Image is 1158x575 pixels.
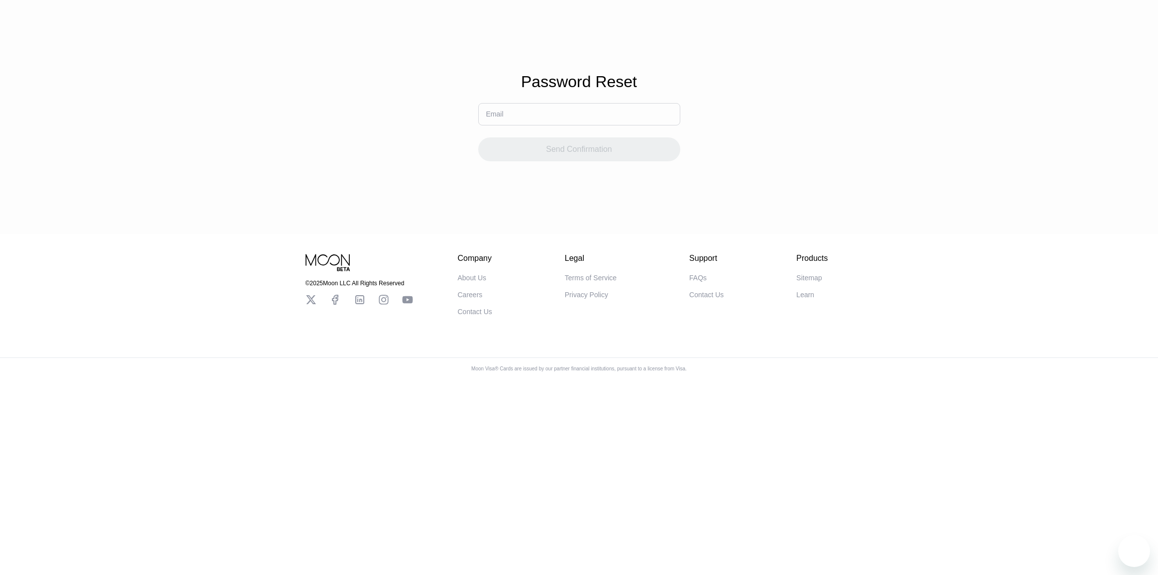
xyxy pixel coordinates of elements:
[458,274,487,282] div: About Us
[306,280,413,287] div: © 2025 Moon LLC All Rights Reserved
[689,274,707,282] div: FAQs
[796,291,814,299] div: Learn
[689,291,724,299] div: Contact Us
[565,274,617,282] div: Terms of Service
[689,254,724,263] div: Support
[565,291,608,299] div: Privacy Policy
[463,366,695,371] div: Moon Visa® Cards are issued by our partner financial institutions, pursuant to a license from Visa.
[458,308,492,316] div: Contact Us
[796,254,828,263] div: Products
[458,291,483,299] div: Careers
[458,254,492,263] div: Company
[1118,535,1150,567] iframe: Кнопка запуска окна обмена сообщениями
[565,254,617,263] div: Legal
[486,110,504,118] div: Email
[521,73,637,91] div: Password Reset
[796,274,822,282] div: Sitemap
